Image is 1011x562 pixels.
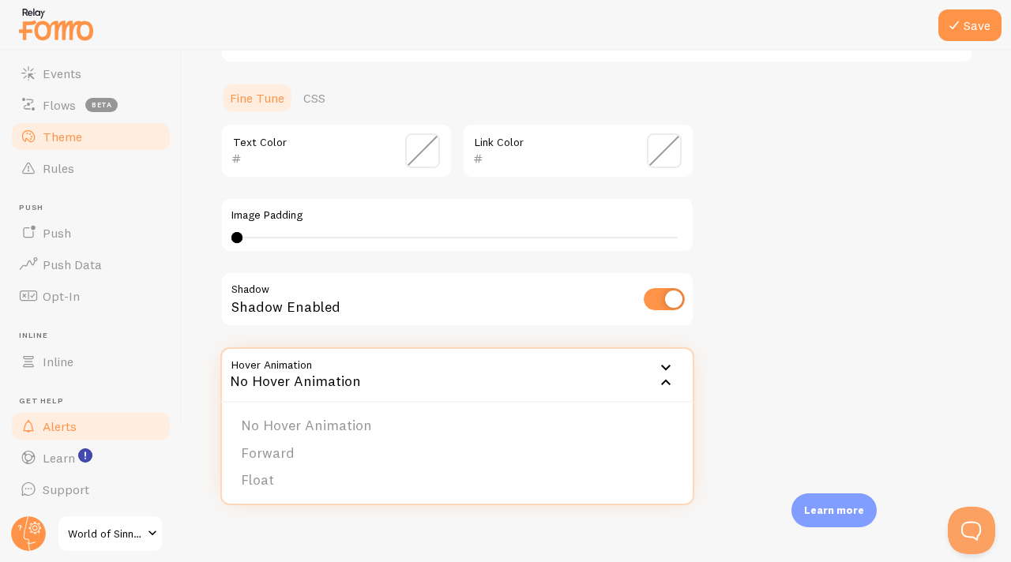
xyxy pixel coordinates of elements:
span: Push [19,203,172,213]
a: Rules [9,152,172,184]
span: Flows [43,97,76,113]
div: Learn more [791,493,877,527]
li: Float [222,466,693,494]
a: Fine Tune [220,82,294,114]
a: World of Sinners [57,515,163,553]
svg: <p>Watch New Feature Tutorials!</p> [78,448,92,463]
a: Learn [9,442,172,474]
img: fomo-relay-logo-orange.svg [17,4,96,44]
span: Get Help [19,396,172,407]
span: beta [85,98,118,112]
a: Support [9,474,172,505]
span: Theme [43,129,82,144]
li: Forward [222,440,693,467]
span: Rules [43,160,74,176]
a: Opt-In [9,280,172,312]
a: Alerts [9,410,172,442]
span: Alerts [43,418,77,434]
p: Learn more [804,503,864,518]
span: Learn [43,450,75,466]
div: Shadow Enabled [220,272,694,329]
div: No Hover Animation [220,347,694,403]
span: Inline [19,331,172,341]
span: Events [43,66,81,81]
span: Opt-In [43,288,80,304]
a: Inline [9,346,172,377]
li: No Hover Animation [222,412,693,440]
a: Push [9,217,172,249]
span: World of Sinners [68,524,143,543]
a: Theme [9,121,172,152]
label: Image Padding [231,208,683,223]
span: Inline [43,354,73,369]
a: Push Data [9,249,172,280]
a: Flows beta [9,89,172,121]
a: CSS [294,82,335,114]
a: Events [9,58,172,89]
span: Push [43,225,71,241]
span: Support [43,481,89,497]
span: Push Data [43,257,102,272]
iframe: Help Scout Beacon - Open [948,507,995,554]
